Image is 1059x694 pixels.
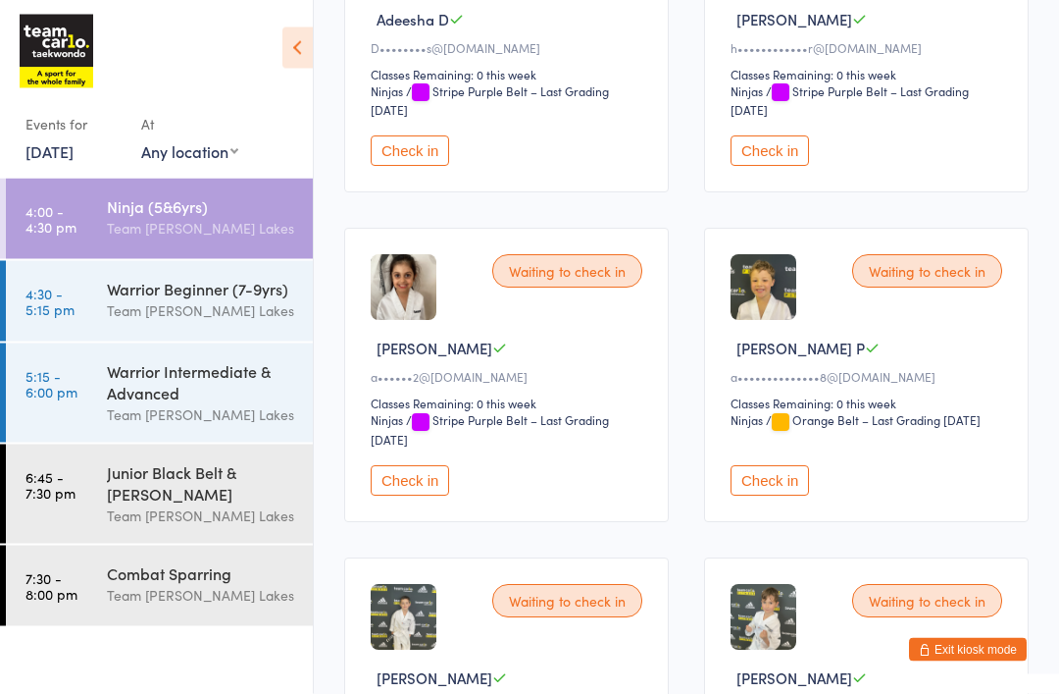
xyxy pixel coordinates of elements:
[141,140,238,162] div: Any location
[371,136,449,167] button: Check in
[371,83,609,119] span: / Stripe Purple Belt – Last Grading [DATE]
[766,412,981,429] span: / Orange Belt – Last Grading [DATE]
[25,140,74,162] a: [DATE]
[377,339,492,359] span: [PERSON_NAME]
[25,368,77,400] time: 5:15 - 6:00 pm
[107,278,296,299] div: Warrior Beginner (7-9yrs)
[6,261,313,342] a: 4:30 -5:15 pmWarrior Beginner (7-9yrs)Team [PERSON_NAME] Lakes
[107,562,296,584] div: Combat Sparring
[371,585,436,651] img: image1748931985.png
[731,255,796,321] img: image1729228695.png
[371,412,609,448] span: / Stripe Purple Belt – Last Grading [DATE]
[731,83,763,100] div: Ninjas
[141,108,238,140] div: At
[377,10,449,30] span: Adeesha D
[107,217,296,240] div: Team [PERSON_NAME] Lakes
[731,396,1008,412] div: Classes Remaining: 0 this week
[852,255,1002,289] div: Waiting to check in
[731,412,763,429] div: Ninjas
[107,299,296,322] div: Team [PERSON_NAME] Lakes
[25,108,122,140] div: Events for
[371,67,648,83] div: Classes Remaining: 0 this week
[371,255,436,321] img: image1741670083.png
[107,584,296,607] div: Team [PERSON_NAME] Lakes
[20,15,93,88] img: Team Carlo Taylors Lakes
[731,40,1008,57] div: h••••••••••••r@[DOMAIN_NAME]
[25,469,76,501] time: 6:45 - 7:30 pm
[731,67,1008,83] div: Classes Remaining: 0 this week
[371,396,648,412] div: Classes Remaining: 0 this week
[107,195,296,217] div: Ninja (5&6yrs)
[371,83,403,100] div: Ninjas
[736,668,852,689] span: [PERSON_NAME]
[371,369,648,386] div: a••••••2@[DOMAIN_NAME]
[6,546,313,626] a: 7:30 -8:00 pmCombat SparringTeam [PERSON_NAME] Lakes
[25,570,77,602] time: 7:30 - 8:00 pm
[25,286,75,317] time: 4:30 - 5:15 pm
[377,668,492,689] span: [PERSON_NAME]
[371,40,648,57] div: D••••••••s@[DOMAIN_NAME]
[6,179,313,259] a: 4:00 -4:30 pmNinja (5&6yrs)Team [PERSON_NAME] Lakes
[107,403,296,426] div: Team [PERSON_NAME] Lakes
[492,255,642,289] div: Waiting to check in
[731,585,796,651] img: image1748931907.png
[731,466,809,497] button: Check in
[371,466,449,497] button: Check in
[107,360,296,403] div: Warrior Intermediate & Advanced
[492,585,642,618] div: Waiting to check in
[731,136,809,167] button: Check in
[909,638,1027,662] button: Exit kiosk mode
[371,412,403,429] div: Ninjas
[6,344,313,443] a: 5:15 -6:00 pmWarrior Intermediate & AdvancedTeam [PERSON_NAME] Lakes
[107,461,296,505] div: Junior Black Belt & [PERSON_NAME]
[107,505,296,527] div: Team [PERSON_NAME] Lakes
[6,445,313,544] a: 6:45 -7:30 pmJunior Black Belt & [PERSON_NAME]Team [PERSON_NAME] Lakes
[852,585,1002,618] div: Waiting to check in
[731,369,1008,386] div: a••••••••••••••8@[DOMAIN_NAME]
[25,203,76,235] time: 4:00 - 4:30 pm
[736,10,852,30] span: [PERSON_NAME]
[736,339,865,359] span: [PERSON_NAME] P
[731,83,969,119] span: / Stripe Purple Belt – Last Grading [DATE]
